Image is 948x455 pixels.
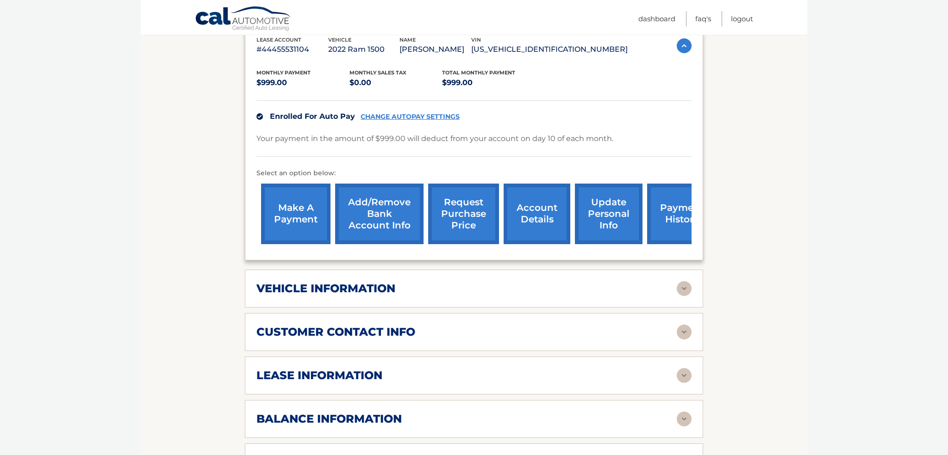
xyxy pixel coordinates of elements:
[349,69,406,76] span: Monthly sales Tax
[256,168,692,179] p: Select an option below:
[399,43,471,56] p: [PERSON_NAME]
[677,412,692,426] img: accordion-rest.svg
[638,11,675,26] a: Dashboard
[256,282,395,295] h2: vehicle information
[349,76,443,89] p: $0.00
[504,184,570,244] a: account details
[256,76,349,89] p: $999.00
[575,184,642,244] a: update personal info
[256,113,263,120] img: check.svg
[731,11,753,26] a: Logout
[677,368,692,383] img: accordion-rest.svg
[256,132,613,145] p: Your payment in the amount of $999.00 will deduct from your account on day 10 of each month.
[677,38,692,53] img: accordion-active.svg
[256,69,311,76] span: Monthly Payment
[195,6,292,33] a: Cal Automotive
[361,113,460,121] a: CHANGE AUTOPAY SETTINGS
[270,112,355,121] span: Enrolled For Auto Pay
[695,11,711,26] a: FAQ's
[428,184,499,244] a: request purchase price
[335,184,424,244] a: Add/Remove bank account info
[442,76,535,89] p: $999.00
[261,184,331,244] a: make a payment
[256,412,402,426] h2: balance information
[256,369,382,382] h2: lease information
[471,37,481,43] span: vin
[471,43,628,56] p: [US_VEHICLE_IDENTIFICATION_NUMBER]
[647,184,717,244] a: payment history
[677,325,692,339] img: accordion-rest.svg
[442,69,515,76] span: Total Monthly Payment
[328,43,400,56] p: 2022 Ram 1500
[328,37,351,43] span: vehicle
[256,325,415,339] h2: customer contact info
[399,37,416,43] span: name
[256,37,301,43] span: lease account
[677,281,692,296] img: accordion-rest.svg
[256,43,328,56] p: #44455531104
